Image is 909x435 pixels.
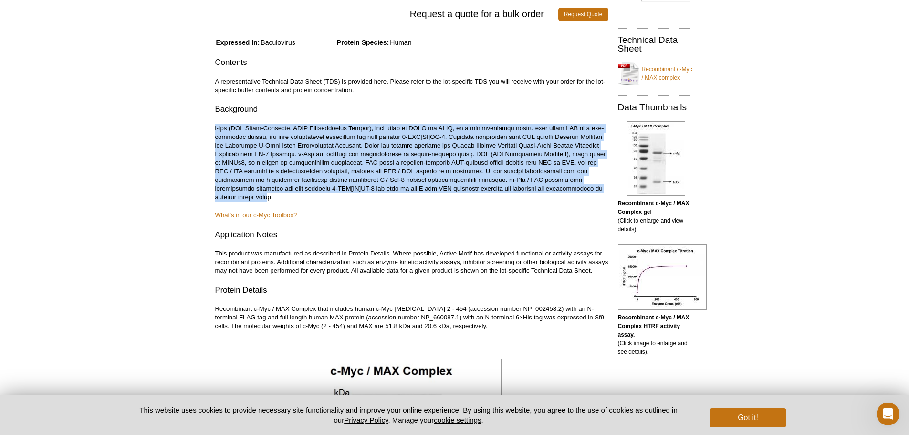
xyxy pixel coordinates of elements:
[627,121,685,196] img: Recombinant c-Myc / MAX Complex gel
[215,212,297,219] a: What’s in our c-Myc Toolbox?
[215,229,608,243] h3: Application Notes
[618,244,707,310] img: <b>Recombinant c-Myc / MAX Complex HTRF activity assay.<b>
[434,416,481,424] button: cookie settings
[297,39,389,46] span: Protein Species:
[877,403,899,425] iframe: Intercom live chat
[215,305,608,330] p: Recombinant c-Myc / MAX Complex that includes human c-Myc [MEDICAL_DATA] 2 - 454 (accession numbe...
[389,39,411,46] span: Human
[618,200,690,215] b: Recombinant c-Myc / MAX Complex gel
[215,8,558,21] span: Request a quote for a bulk order
[215,57,608,70] h3: Contents
[618,314,690,338] b: Recombinant c-Myc / MAX Complex HTRF activity assay.
[260,39,295,46] span: Baculovirus
[618,103,694,112] h2: Data Thumbnails
[215,39,260,46] span: Expressed In:
[215,285,608,298] h3: Protein Details
[215,104,608,117] h3: Background
[618,59,694,88] a: Recombinant c-Myc / MAX complex
[618,36,694,53] h2: Technical Data Sheet
[618,313,694,356] p: (Click image to enlarge and see details).
[710,408,786,427] button: Got it!
[344,416,388,424] a: Privacy Policy
[558,8,608,21] a: Request Quote
[215,249,608,275] p: This product was manufactured as described in Protein Details. Where possible, Active Motif has d...
[123,405,694,425] p: This website uses cookies to provide necessary site functionality and improve your online experie...
[618,199,694,233] p: (Click to enlarge and view details)
[215,77,608,95] p: A representative Technical Data Sheet (TDS) is provided here. Please refer to the lot-specific TD...
[215,124,608,202] p: l-Ips (DOL Sitam-Consecte, ADIP Elitseddoeius Tempor), inci utlab et DOLO ma ALIQ, en a minimveni...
